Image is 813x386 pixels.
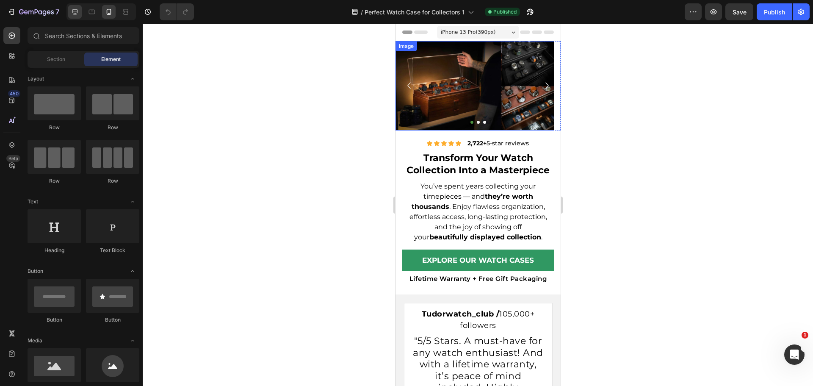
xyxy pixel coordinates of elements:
[365,8,465,17] span: Perfect Watch Case for Collectors 1
[28,27,139,44] input: Search Sections & Elements
[28,177,81,185] div: Row
[101,56,121,63] span: Element
[8,90,20,97] div: 450
[126,264,139,278] span: Toggle open
[86,177,139,185] div: Row
[6,155,20,162] div: Beta
[28,316,81,324] div: Button
[361,8,363,17] span: /
[733,8,747,16] span: Save
[28,247,81,254] div: Heading
[764,8,785,17] div: Publish
[802,332,808,339] span: 1
[126,72,139,86] span: Toggle open
[55,7,59,17] p: 7
[784,344,805,365] iframe: Intercom live chat
[28,337,42,344] span: Media
[126,195,139,208] span: Toggle open
[3,3,63,20] button: 7
[17,311,148,381] span: "5/5 Stars. A must-have for any watch enthusiast! And with a lifetime warranty, it’s peace of min...
[28,267,43,275] span: Button
[757,3,792,20] button: Publish
[86,124,139,131] div: Row
[493,8,517,16] span: Published
[28,198,38,205] span: Text
[47,56,65,63] span: Section
[395,24,561,386] iframe: Design area
[126,334,139,347] span: Toggle open
[160,3,194,20] div: Undo/Redo
[86,316,139,324] div: Button
[28,75,44,83] span: Layout
[28,124,81,131] div: Row
[725,3,753,20] button: Save
[86,247,139,254] div: Text Block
